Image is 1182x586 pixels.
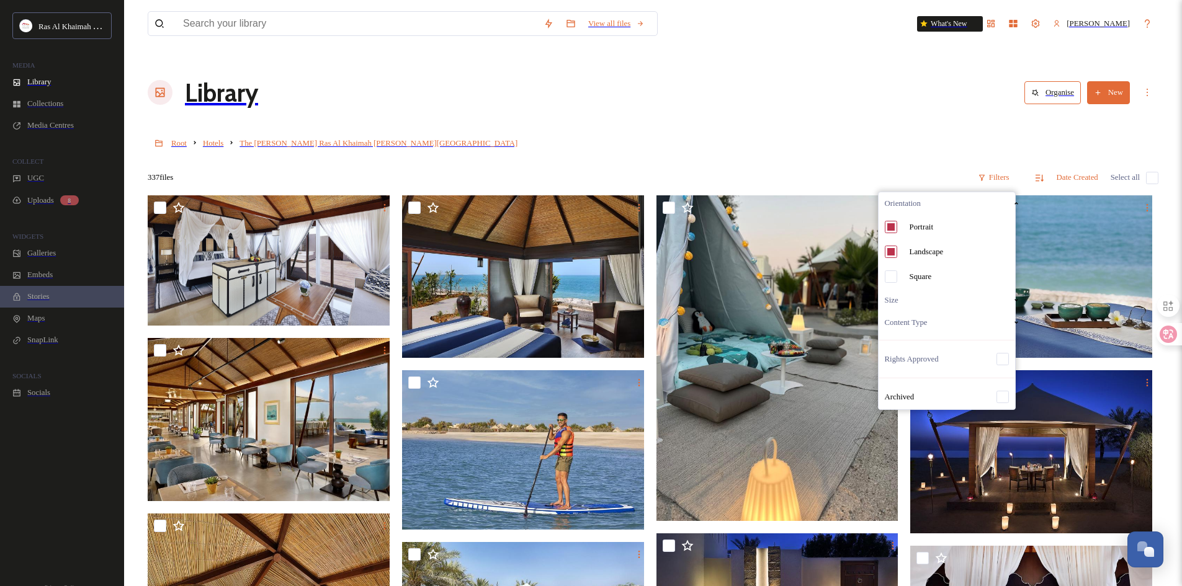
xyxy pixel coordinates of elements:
a: What's New [917,16,973,32]
a: [PERSON_NAME] [1047,13,1136,35]
span: Ras Al Khaimah Tourism Development Authority [38,20,196,31]
img: The Ritz-Carlton Ras Al Khaimah, Al Hamra Beach resort.tif [910,195,1155,358]
span: Uploads [27,196,54,205]
span: Library [27,78,51,87]
a: The [PERSON_NAME] Ras Al Khaimah [PERSON_NAME][GEOGRAPHIC_DATA] [240,137,517,148]
span: Square [910,272,932,282]
span: Hotels [203,139,223,148]
button: New [1087,81,1130,104]
span: UGC [27,174,44,183]
span: Socials [27,388,50,397]
span: Maps [27,314,45,323]
span: MEDIA [12,61,35,69]
span: Stories [27,292,50,301]
span: Size [885,296,898,305]
img: The Ritz-Carlton Ras Al Khaimah, Al Hamra Beach resort.tif [402,195,647,358]
span: Galleries [27,249,56,258]
span: [PERSON_NAME] [1067,19,1130,28]
button: Organise [1024,81,1081,104]
img: The Ritz-Carlton Ras Al Khaimah, Al Hamra Beach resort.jpg [910,370,1155,533]
span: SnapLink [27,335,58,345]
span: Collections [27,99,63,109]
span: Root [171,139,187,148]
img: Logo_RAKTDA_RGB-01.png [20,20,32,32]
img: Villa Interior RC Al Hamra Beach Resort.PNG [148,195,392,326]
a: View all files [582,13,651,35]
span: 337 file s [148,173,173,182]
span: Landscape [910,247,944,257]
img: The Ritz-Carlton Ras Al Khaimah, Al Hamra Beach resort.tif [148,338,392,501]
span: Media Centres [27,121,74,130]
img: The Ritz-Carlton Ras Al Khaimah, Al Hamra Beach resort.jpg [402,370,647,530]
a: Organise [1024,81,1087,104]
div: Filters [972,167,1016,189]
span: Content Type [885,318,928,327]
span: Select all [1111,173,1140,182]
div: 8 [60,195,79,205]
span: Rights Approved [885,355,939,364]
span: Archived [885,393,915,402]
span: Orientation [885,199,921,208]
div: Date Created [1050,167,1104,189]
span: Embeds [27,270,53,280]
h1: Library [185,78,258,108]
button: Open Chat [1127,531,1163,567]
input: Search your library [177,12,537,35]
a: Hotels [203,137,223,148]
a: Root [171,137,187,148]
a: Library [185,61,258,125]
span: SOCIALS [12,372,42,380]
span: The [PERSON_NAME] Ras Al Khaimah [PERSON_NAME][GEOGRAPHIC_DATA] [240,139,517,148]
img: The Ritz-Carlton Ras Al Khaimah, Al Hamra Beach resort.jpg [656,195,901,521]
div: What's New [917,16,982,32]
span: WIDGETS [12,233,43,240]
span: Portrait [910,223,933,232]
span: COLLECT [12,158,43,165]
